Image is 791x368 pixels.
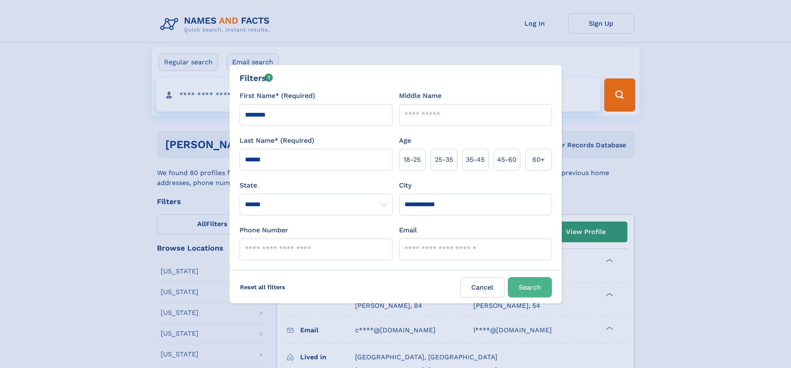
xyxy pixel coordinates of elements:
[532,155,545,165] span: 60+
[240,72,273,84] div: Filters
[460,277,504,297] label: Cancel
[399,91,441,101] label: Middle Name
[399,225,417,235] label: Email
[235,277,291,297] label: Reset all filters
[399,180,411,190] label: City
[508,277,552,297] button: Search
[399,136,411,146] label: Age
[240,225,288,235] label: Phone Number
[435,155,453,165] span: 25‑35
[466,155,485,165] span: 35‑45
[240,136,314,146] label: Last Name* (Required)
[497,155,517,165] span: 45‑60
[240,91,315,101] label: First Name* (Required)
[404,155,421,165] span: 18‑25
[240,180,392,190] label: State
